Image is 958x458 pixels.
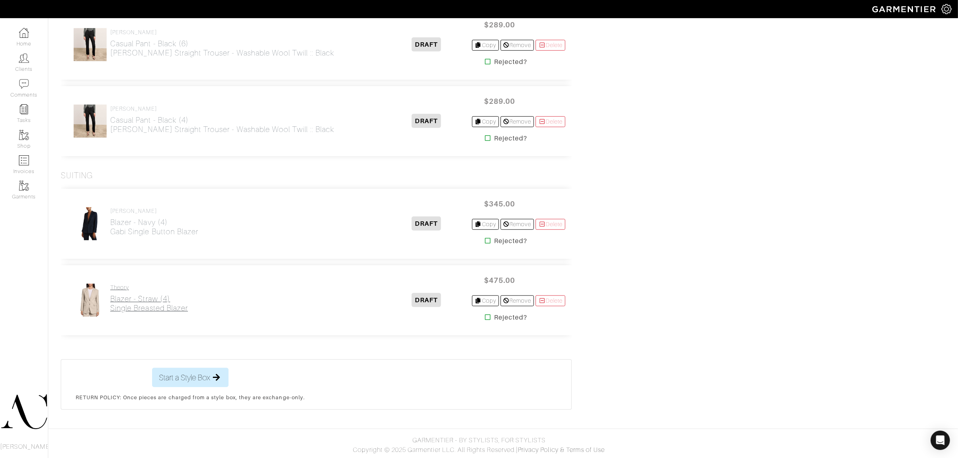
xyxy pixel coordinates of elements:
h4: [PERSON_NAME] [110,29,334,36]
span: $289.00 [475,93,523,110]
h2: Casual Pant - Black (6) [PERSON_NAME] Straight Trouser - Washable Wool Twill :: Black [110,39,334,58]
strong: Rejected? [494,57,527,67]
a: Delete [536,219,565,230]
span: DRAFT [412,217,441,231]
img: garments-icon-b7da505a4dc4fd61783c78ac3ca0ef83fa9d6f193b1c9dc38574b1d14d53ca28.png [19,130,29,140]
span: $345.00 [475,195,523,212]
a: Privacy Policy & Terms of Use [518,446,605,454]
h4: [PERSON_NAME] [110,208,198,215]
h2: Blazer - Navy (4) Gabi Single Button Blazer [110,218,198,236]
a: [PERSON_NAME] Casual Pant - Black (6)[PERSON_NAME] Straight Trouser - Washable Wool Twill :: Black [110,29,334,58]
span: DRAFT [412,37,441,52]
span: $475.00 [475,272,523,289]
a: Remove [501,40,534,51]
div: Open Intercom Messenger [931,431,950,450]
button: Start a Style Box [152,368,229,387]
p: RETURN POLICY: Once pieces are charged from a style box, they are exchange-only. [76,394,305,401]
img: dashboard-icon-dbcd8f5a0b271acd01030246c82b418ddd0df26cd7fceb0bd07c9910d44c42f6.png [19,28,29,38]
img: C27Cru7bPqa1HnYxJDFbwQb1 [76,207,104,241]
a: [PERSON_NAME] Casual Pant - Black (4)[PERSON_NAME] Straight Trouser - Washable Wool Twill :: Black [110,105,334,134]
a: Delete [536,40,565,51]
a: Remove [501,116,534,127]
h4: [PERSON_NAME] [110,105,334,112]
img: garments-icon-b7da505a4dc4fd61783c78ac3ca0ef83fa9d6f193b1c9dc38574b1d14d53ca28.png [19,181,29,191]
span: $289.00 [475,16,523,33]
a: Remove [501,219,534,230]
img: orders-icon-0abe47150d42831381b5fb84f609e132dff9fe21cb692f30cb5eec754e2cba89.png [19,155,29,165]
img: garmentier-logo-header-white-b43fb05a5012e4ada735d5af1a66efaba907eab6374d6393d1fbf88cb4ef424d.png [868,2,942,16]
a: Copy [472,295,499,306]
strong: Rejected? [494,236,527,246]
a: Copy [472,40,499,51]
span: Copyright © 2025 Garmentier LLC. All Rights Reserved. [353,446,516,454]
a: Theory Blazer - Straw (4)Single Breasted Blazer [110,284,188,313]
img: clients-icon-6bae9207a08558b7cb47a8932f037763ab4055f8c8b6bfacd5dc20c3e0201464.png [19,53,29,63]
h2: Casual Pant - Black (4) [PERSON_NAME] Straight Trouser - Washable Wool Twill :: Black [110,116,334,134]
a: Delete [536,116,565,127]
img: twXLQEoaJEDmBuvkXajibUT8 [76,283,104,317]
img: reminder-icon-8004d30b9f0a5d33ae49ab947aed9ed385cf756f9e5892f1edd6e32f2345188e.png [19,104,29,114]
h3: Suiting [61,171,93,181]
strong: Rejected? [494,134,527,143]
strong: Rejected? [494,313,527,322]
img: gear-icon-white-bd11855cb880d31180b6d7d6211b90ccbf57a29d726f0c71d8c61bd08dd39cc2.png [942,4,952,14]
h4: Theory [110,284,188,291]
h2: Blazer - Straw (4) Single Breasted Blazer [110,294,188,313]
img: uUwc66y2fUeJwv7gq6qJK7jF [73,104,107,138]
a: Copy [472,219,499,230]
span: DRAFT [412,293,441,307]
span: DRAFT [412,114,441,128]
a: Delete [536,295,565,306]
img: comment-icon-a0a6a9ef722e966f86d9cbdc48e553b5cf19dbc54f86b18d962a5391bc8f6eb6.png [19,79,29,89]
span: Start a Style Box [159,371,210,384]
a: Copy [472,116,499,127]
img: uUwc66y2fUeJwv7gq6qJK7jF [73,28,107,62]
a: Remove [501,295,534,306]
a: [PERSON_NAME] Blazer - Navy (4)Gabi Single Button Blazer [110,208,198,236]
